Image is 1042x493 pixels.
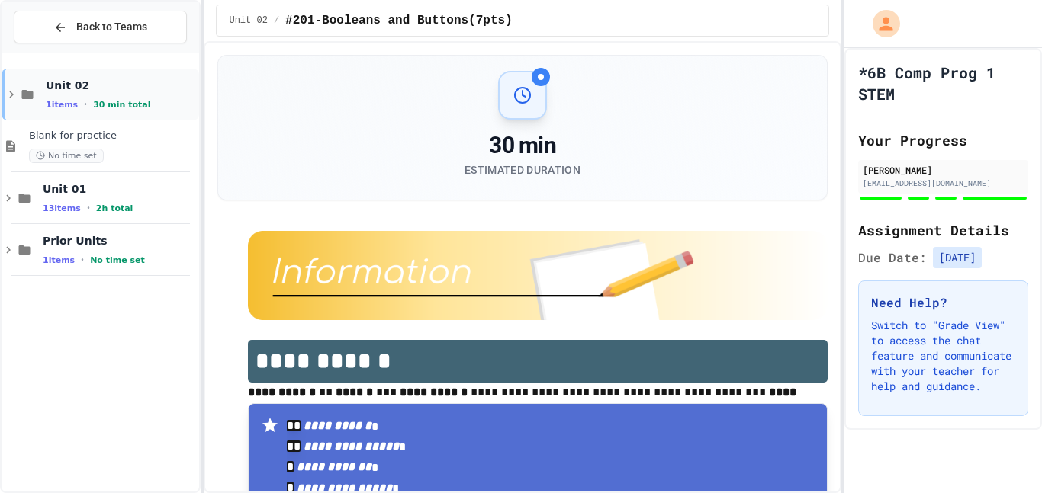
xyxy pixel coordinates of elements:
[14,11,187,43] button: Back to Teams
[43,203,81,213] span: 13 items
[858,62,1028,104] h1: *6B Comp Prog 1 STEM
[29,130,196,142] span: Blank for practice
[871,293,1015,312] h3: Need Help?
[43,255,75,265] span: 1 items
[76,19,147,35] span: Back to Teams
[46,100,78,110] span: 1 items
[90,255,145,265] span: No time set
[87,202,90,214] span: •
[46,78,196,92] span: Unit 02
[229,14,267,27] span: Unit 02
[933,247,982,268] span: [DATE]
[863,163,1024,177] div: [PERSON_NAME]
[29,149,104,163] span: No time set
[465,162,580,178] div: Estimated Duration
[465,132,580,159] div: 30 min
[84,98,87,110] span: •
[858,130,1028,151] h2: Your Progress
[43,182,196,196] span: Unit 01
[285,11,513,30] span: #201-Booleans and Buttons(7pts)
[857,6,904,41] div: My Account
[43,234,196,248] span: Prior Units
[274,14,279,27] span: /
[858,219,1028,241] h2: Assignment Details
[96,203,133,213] span: 2h total
[863,178,1024,189] div: [EMAIL_ADDRESS][DOMAIN_NAME]
[81,254,84,266] span: •
[858,248,927,267] span: Due Date:
[871,318,1015,394] p: Switch to "Grade View" to access the chat feature and communicate with your teacher for help and ...
[93,100,150,110] span: 30 min total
